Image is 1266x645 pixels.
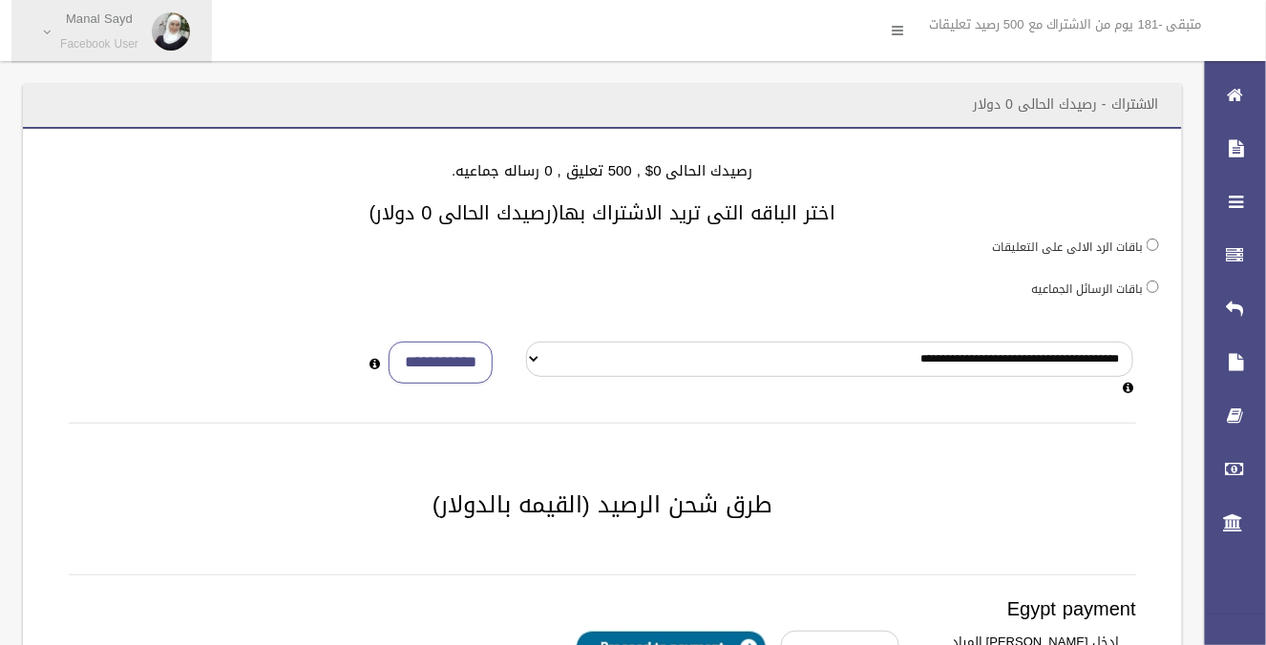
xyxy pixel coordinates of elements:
[951,86,1182,123] header: الاشتراك - رصيدك الحالى 0 دولار
[46,492,1159,517] h2: طرق شحن الرصيد (القيمه بالدولار)
[1031,279,1143,300] label: باقات الرسائل الجماعيه
[992,237,1143,258] label: باقات الرد الالى على التعليقات
[46,163,1159,179] h4: رصيدك الحالى 0$ , 500 تعليق , 0 رساله جماعيه.
[46,202,1159,223] h3: اختر الباقه التى تريد الاشتراك بها(رصيدك الحالى 0 دولار)
[60,37,138,52] small: Facebook User
[69,598,1136,619] h3: Egypt payment
[60,11,138,26] p: Manal Sayd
